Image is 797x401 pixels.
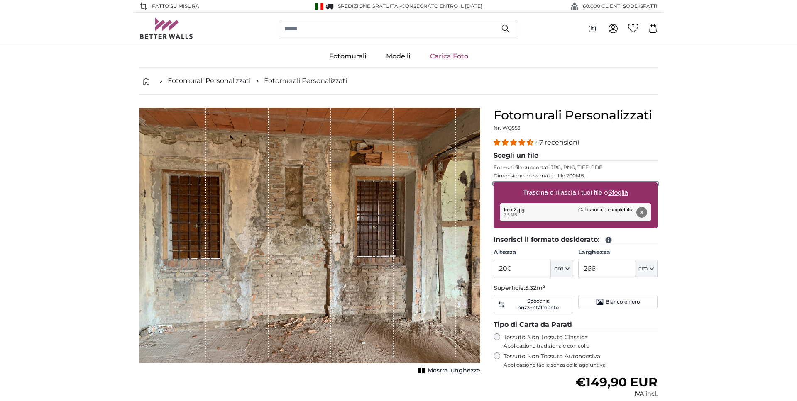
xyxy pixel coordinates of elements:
[525,284,545,292] span: 5.32m²
[576,374,658,390] span: €149,90 EUR
[399,3,482,9] span: -
[139,108,480,363] img: personalised-photo
[494,125,521,131] span: Nr. WQ553
[494,108,658,123] h1: Fotomurali Personalizzati
[606,299,640,305] span: Bianco e nero
[504,362,658,368] span: Applicazione facile senza colla aggiuntiva
[416,365,480,377] button: Mostra lunghezze
[582,21,603,36] button: (it)
[554,265,564,273] span: cm
[420,46,478,67] a: Carica Foto
[319,46,376,67] a: Fotomurali
[504,352,658,368] label: Tessuto Non Tessuto Autoadesiva
[401,3,482,9] span: Consegnato entro il [DATE]
[578,248,658,257] label: Larghezza
[504,333,658,349] label: Tessuto Non Tessuto Classica
[139,68,658,95] nav: breadcrumbs
[638,265,648,273] span: cm
[635,260,658,277] button: cm
[507,298,570,311] span: Specchia orizzontalmente
[520,185,632,201] label: Trascina e rilascia i tuoi file o
[583,2,658,10] span: 60.000 CLIENTI SODDISFATTI
[494,139,535,146] span: 4.38 stars
[494,173,658,179] p: Dimensione massima del file 200MB.
[315,3,323,10] img: Italia
[494,235,658,245] legend: Inserisci il formato desiderato:
[168,76,251,86] a: Fotomurali Personalizzati
[494,320,658,330] legend: Tipo di Carta da Parati
[504,343,658,349] span: Applicazione tradizionale con colla
[264,76,347,86] a: Fotomurali Personalizzati
[494,296,573,313] button: Specchia orizzontalmente
[152,2,199,10] span: Fatto su misura
[576,390,658,398] div: IVA incl.
[494,248,573,257] label: Altezza
[578,296,658,308] button: Bianco e nero
[494,151,658,161] legend: Scegli un file
[494,164,658,171] p: Formati file supportati JPG, PNG, TIFF, PDF.
[494,284,658,292] p: Superficie:
[139,18,193,39] img: Betterwalls
[428,367,480,375] span: Mostra lunghezze
[535,139,579,146] span: 47 recensioni
[139,108,480,377] div: 1 of 1
[608,189,628,196] u: Sfoglia
[376,46,420,67] a: Modelli
[338,3,399,9] span: Spedizione GRATUITA!
[551,260,573,277] button: cm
